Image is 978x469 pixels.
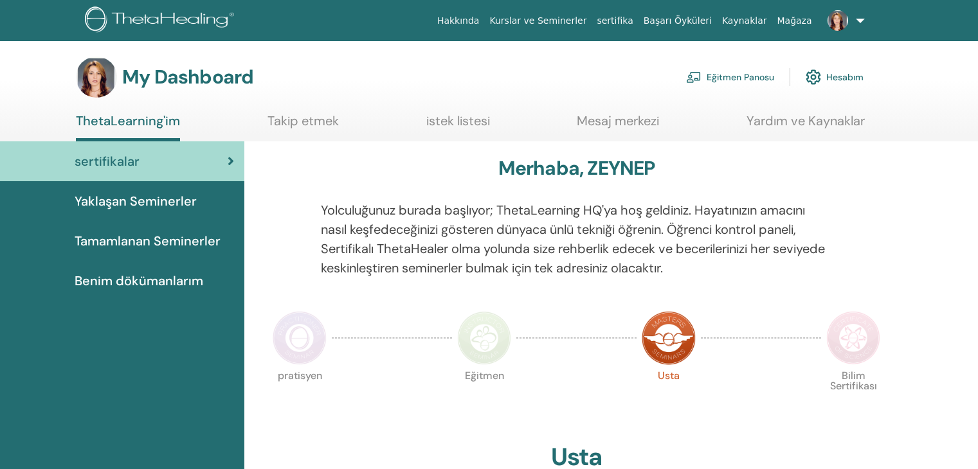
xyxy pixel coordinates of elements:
a: Mağaza [772,9,817,33]
a: Kurslar ve Seminerler [484,9,592,33]
a: istek listesi [426,113,490,138]
a: Eğitmen Panosu [686,63,774,91]
a: Kaynaklar [717,9,772,33]
a: Yardım ve Kaynaklar [747,113,865,138]
span: sertifikalar [75,152,140,171]
h3: My Dashboard [122,66,253,89]
span: Tamamlanan Seminerler [75,231,221,251]
a: Hesabım [806,63,864,91]
img: Practitioner [273,311,327,365]
img: logo.png [85,6,239,35]
img: Instructor [457,311,511,365]
span: Yaklaşan Seminerler [75,191,197,211]
img: default.jpg [828,10,848,31]
a: Mesaj merkezi [577,113,659,138]
a: Takip etmek [267,113,339,138]
p: Bilim Sertifikası [826,371,880,425]
h3: Merhaba, ZEYNEP [498,157,655,180]
img: Certificate of Science [826,311,880,365]
p: Eğitmen [457,371,511,425]
p: Yolculuğunuz burada başlıyor; ThetaLearning HQ'ya hoş geldiniz. Hayatınızın amacını nasıl keşfede... [321,200,833,278]
a: Başarı Öyküleri [638,9,717,33]
p: Usta [642,371,696,425]
a: sertifika [592,9,638,33]
img: Master [642,311,696,365]
span: Benim dökümanlarım [75,271,203,290]
a: ThetaLearning'im [76,113,180,141]
img: chalkboard-teacher.svg [686,71,702,83]
a: Hakkında [432,9,485,33]
img: cog.svg [806,66,821,88]
p: pratisyen [273,371,327,425]
img: default.jpg [76,57,117,98]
